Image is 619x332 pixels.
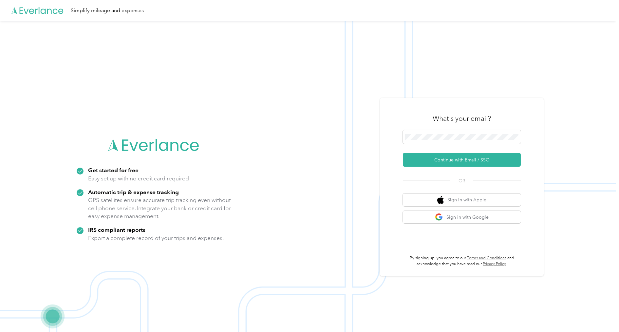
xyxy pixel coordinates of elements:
[403,153,521,167] button: Continue with Email / SSO
[403,255,521,267] p: By signing up, you agree to our and acknowledge that you have read our .
[88,189,179,195] strong: Automatic trip & expense tracking
[88,226,145,233] strong: IRS compliant reports
[71,7,144,15] div: Simplify mileage and expenses
[403,211,521,224] button: google logoSign in with Google
[403,194,521,206] button: apple logoSign in with Apple
[88,175,189,183] p: Easy set up with no credit card required
[483,262,506,267] a: Privacy Policy
[88,167,139,174] strong: Get started for free
[88,234,224,242] p: Export a complete record of your trips and expenses.
[435,213,443,221] img: google logo
[582,295,619,332] iframe: Everlance-gr Chat Button Frame
[437,196,444,204] img: apple logo
[433,114,491,123] h3: What's your email?
[450,177,473,184] span: OR
[467,256,506,261] a: Terms and Conditions
[88,196,231,220] p: GPS satellites ensure accurate trip tracking even without cell phone service. Integrate your bank...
